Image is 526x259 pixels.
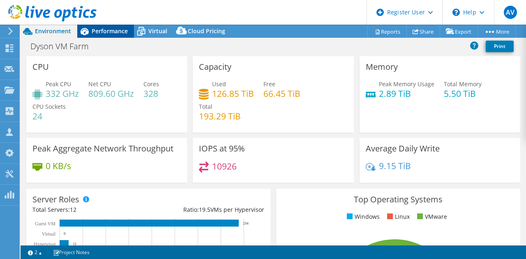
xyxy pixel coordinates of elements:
[35,221,55,227] text: Guest VM
[345,212,380,221] li: Windows
[444,80,482,88] span: Total Memory
[73,242,76,246] text: 12
[199,62,231,71] h3: Capacity
[35,27,71,35] span: Environment
[282,195,514,204] h3: Top Operating Systems
[385,212,410,221] li: Linux
[32,195,79,204] h3: Server Roles
[366,62,398,71] h3: Memory
[367,25,407,38] a: Reports
[46,80,71,88] span: Peak CPU
[27,42,102,51] h1: Dyson VM Farm
[64,231,66,236] text: 0
[88,80,111,88] span: Net CPU
[486,41,514,52] a: Print
[379,89,434,98] h4: 2.89 TiB
[32,112,66,121] h4: 24
[32,144,173,153] h3: Peak Aggregate Network Throughput
[46,89,79,98] h4: 332 GHz
[415,212,447,221] li: VMware
[32,205,148,214] div: Total Servers:
[366,144,440,153] h3: Average Daily Write
[199,206,210,213] span: 19.5
[188,27,225,35] span: Cloud Pricing
[444,89,482,98] h4: 5.50 TiB
[143,89,159,98] h4: 328
[406,25,440,38] a: Share
[143,80,159,88] span: Cores
[452,9,460,16] svg: \n
[70,206,76,213] span: 12
[47,247,95,257] a: Project Notes
[32,62,49,71] h3: CPU
[263,89,300,98] h4: 66.45 TiB
[34,241,56,247] text: Hypervisor
[88,89,134,98] h4: 809.60 GHz
[478,25,516,38] a: More
[92,27,128,35] span: Performance
[212,162,237,171] h4: 10926
[46,161,71,170] h4: 0 KB/s
[379,161,411,170] h4: 9.15 TiB
[148,27,167,35] span: Virtual
[199,144,245,153] h3: IOPS at 95%
[504,6,517,19] span: AV
[32,103,66,110] span: CPU Sockets
[42,231,56,237] text: Virtual
[148,205,264,214] div: Ratio: VMs per Hypervisor
[199,112,241,121] h4: 193.29 TiB
[379,80,434,88] span: Peak Memory Usage
[199,103,212,110] span: Total
[440,25,478,38] a: Export
[263,80,275,88] span: Free
[22,247,48,257] a: 2
[212,80,226,88] span: Used
[243,221,249,225] text: 234
[212,89,254,98] h4: 126.85 TiB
